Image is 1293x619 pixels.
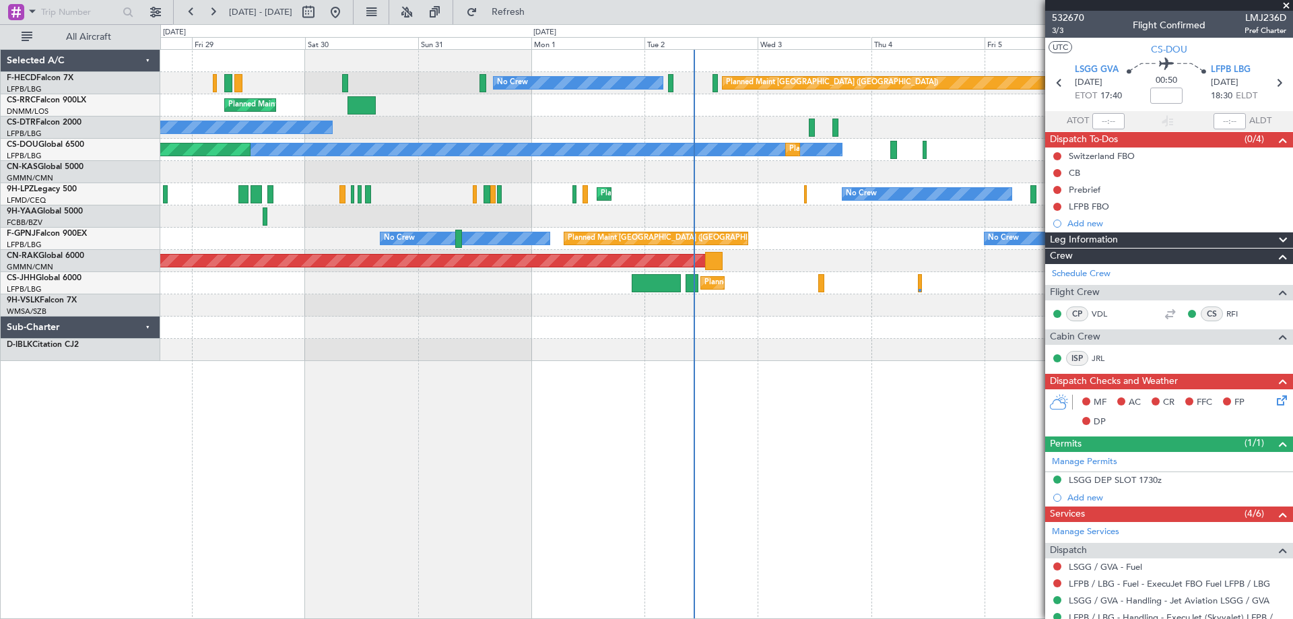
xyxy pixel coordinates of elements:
div: Planned Maint Nice ([GEOGRAPHIC_DATA]) [601,184,751,204]
div: Planned Maint [GEOGRAPHIC_DATA] ([GEOGRAPHIC_DATA]) [704,273,917,293]
span: Cabin Crew [1050,329,1100,345]
a: RFI [1226,308,1257,320]
span: ETOT [1075,90,1097,103]
span: 00:50 [1156,74,1177,88]
a: Manage Permits [1052,455,1117,469]
button: All Aircraft [15,26,146,48]
div: Tue 2 [644,37,758,49]
span: Flight Crew [1050,285,1100,300]
div: Add new [1067,218,1286,229]
span: CR [1163,396,1174,410]
div: Thu 4 [871,37,985,49]
a: GMMN/CMN [7,262,53,272]
a: 9H-LPZLegacy 500 [7,185,77,193]
a: LFPB/LBG [7,129,42,139]
span: 18:30 [1211,90,1232,103]
div: No Crew [988,228,1019,249]
a: VDL [1092,308,1122,320]
a: DNMM/LOS [7,106,48,117]
a: LSGG / GVA - Fuel [1069,561,1142,573]
div: Planned Maint [GEOGRAPHIC_DATA] ([GEOGRAPHIC_DATA]) [726,73,938,93]
span: ELDT [1236,90,1257,103]
div: No Crew [384,228,415,249]
span: [DATE] - [DATE] [229,6,292,18]
div: LSGG DEP SLOT 1730z [1069,474,1162,486]
span: CN-RAK [7,252,38,260]
span: CS-DOU [7,141,38,149]
a: D-IBLKCitation CJ2 [7,341,79,349]
a: 9H-VSLKFalcon 7X [7,296,77,304]
a: 9H-YAAGlobal 5000 [7,207,83,216]
div: LFPB FBO [1069,201,1109,212]
span: 9H-VSLK [7,296,40,304]
a: JRL [1092,352,1122,364]
div: Planned Maint [GEOGRAPHIC_DATA] ([GEOGRAPHIC_DATA]) [789,139,1001,160]
span: [DATE] [1075,76,1102,90]
span: Leg Information [1050,232,1118,248]
div: No Crew [846,184,877,204]
span: CS-DOU [1151,42,1187,57]
a: CS-JHHGlobal 6000 [7,274,81,282]
span: (4/6) [1245,507,1264,521]
span: D-IBLK [7,341,32,349]
a: LFPB / LBG - Fuel - ExecuJet FBO Fuel LFPB / LBG [1069,578,1270,589]
span: Dispatch Checks and Weather [1050,374,1178,389]
div: Fri 5 [985,37,1098,49]
a: CS-DOUGlobal 6500 [7,141,84,149]
a: Manage Services [1052,525,1119,539]
a: CN-RAKGlobal 6000 [7,252,84,260]
span: CS-JHH [7,274,36,282]
div: Fri 29 [192,37,305,49]
span: CS-DTR [7,119,36,127]
div: Planned Maint [GEOGRAPHIC_DATA] ([GEOGRAPHIC_DATA]) [228,95,440,115]
a: WMSA/SZB [7,306,46,317]
a: LFPB/LBG [7,284,42,294]
span: Dispatch To-Dos [1050,132,1118,148]
span: 532670 [1052,11,1084,25]
a: F-HECDFalcon 7X [7,74,73,82]
a: LFPB/LBG [7,151,42,161]
a: CN-KASGlobal 5000 [7,163,84,171]
div: Mon 1 [531,37,644,49]
div: Switzerland FBO [1069,150,1135,162]
a: CS-DTRFalcon 2000 [7,119,81,127]
span: CS-RRC [7,96,36,104]
div: [DATE] [163,27,186,38]
span: (0/4) [1245,132,1264,146]
span: (1/1) [1245,436,1264,450]
span: LSGG GVA [1075,63,1119,77]
a: LSGG / GVA - Handling - Jet Aviation LSGG / GVA [1069,595,1269,606]
div: Wed 3 [758,37,871,49]
span: ATOT [1067,115,1089,128]
a: F-GPNJFalcon 900EX [7,230,87,238]
div: Sun 31 [418,37,531,49]
div: Flight Confirmed [1133,18,1205,32]
div: Planned Maint [GEOGRAPHIC_DATA] ([GEOGRAPHIC_DATA]) [568,228,780,249]
span: Crew [1050,249,1073,264]
span: 9H-YAA [7,207,37,216]
span: Services [1050,507,1085,522]
span: LFPB LBG [1211,63,1251,77]
span: LMJ236D [1245,11,1286,25]
span: FFC [1197,396,1212,410]
a: LFPB/LBG [7,84,42,94]
button: UTC [1049,41,1072,53]
span: Dispatch [1050,543,1087,558]
button: Refresh [460,1,541,23]
span: Permits [1050,436,1082,452]
a: GMMN/CMN [7,173,53,183]
span: FP [1234,396,1245,410]
div: CP [1066,306,1088,321]
div: CB [1069,167,1080,178]
a: LFMD/CEQ [7,195,46,205]
span: F-HECD [7,74,36,82]
a: CS-RRCFalcon 900LX [7,96,86,104]
input: --:-- [1092,113,1125,129]
a: LFPB/LBG [7,240,42,250]
span: 9H-LPZ [7,185,34,193]
div: No Crew [497,73,528,93]
span: 17:40 [1100,90,1122,103]
span: 3/3 [1052,25,1084,36]
span: All Aircraft [35,32,142,42]
a: FCBB/BZV [7,218,42,228]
